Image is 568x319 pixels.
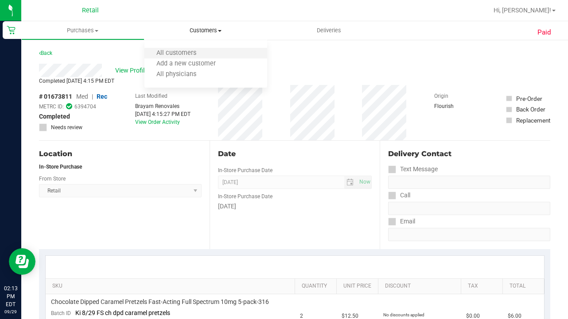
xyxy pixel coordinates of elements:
label: Email [388,215,415,228]
span: In Sync [66,102,72,111]
a: Unit Price [343,283,374,290]
input: Format: (999) 999-9999 [388,176,550,189]
span: Ki 8/29 FS ch dpd caramel pretzels [75,309,170,316]
div: Location [39,149,202,159]
span: Completed [39,112,70,121]
a: Quantity [302,283,333,290]
span: METRC ID: [39,103,64,111]
span: All customers [144,50,208,57]
a: Back [39,50,52,56]
inline-svg: Retail [7,26,16,35]
a: SKU [52,283,292,290]
span: Needs review [51,123,82,131]
span: 6394704 [74,103,96,111]
label: In-Store Purchase Date [218,192,272,200]
span: No discounts applied [383,312,424,317]
a: Customers All customers Add a new customer All physicians [144,21,268,40]
span: Chocolate Dipped Caramel Pretzels Fast-Acting Full Spectrum 10mg 5-pack-316 [51,298,269,306]
input: Format: (999) 999-9999 [388,202,550,215]
label: Origin [434,92,448,100]
div: Flourish [434,102,479,110]
span: Paid [537,27,551,38]
a: Purchases [21,21,144,40]
div: Delivery Contact [388,149,550,159]
label: Last Modified [135,92,167,100]
a: Deliveries [267,21,390,40]
span: | [92,93,93,100]
span: Add a new customer [144,60,228,68]
div: Brayam Renovales [135,102,191,110]
div: Replacement [516,116,550,125]
a: View Order Activity [135,119,180,125]
a: Total [510,283,541,290]
div: Back Order [516,105,545,114]
a: Discount [385,283,458,290]
div: Pre-Order [516,94,542,103]
p: 09/29 [4,308,17,315]
label: Call [388,189,410,202]
strong: In-Store Purchase [39,164,82,170]
span: Purchases [22,27,144,35]
iframe: Resource center [9,248,35,275]
div: [DATE] [218,202,372,211]
span: # 01673811 [39,92,72,101]
span: All physicians [144,71,208,78]
div: Date [218,149,372,159]
span: View Profile [115,66,151,75]
span: Customers [144,27,268,35]
div: [DATE] 4:15:27 PM EDT [135,110,191,118]
label: In-Store Purchase Date [218,166,272,174]
span: Retail [82,7,99,14]
span: Rec [97,93,107,100]
p: 02:13 PM EDT [4,284,17,308]
span: Med [76,93,88,100]
span: Batch ID [51,310,71,316]
span: Deliveries [305,27,353,35]
a: Tax [468,283,499,290]
span: Hi, [PERSON_NAME]! [494,7,551,14]
span: Completed [DATE] 4:15 PM EDT [39,78,114,84]
label: Text Message [388,163,438,176]
label: From Store [39,175,66,183]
